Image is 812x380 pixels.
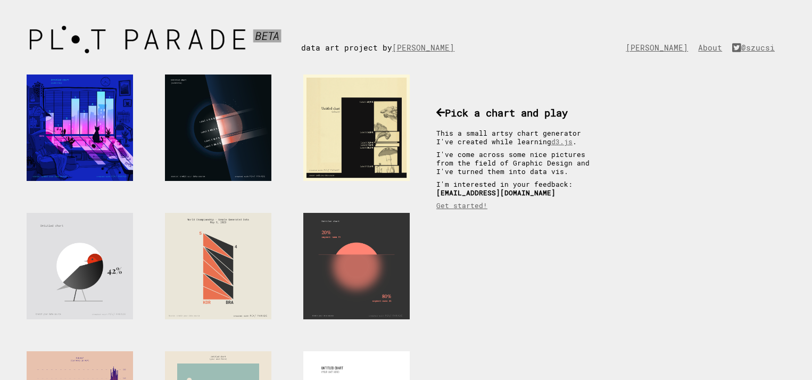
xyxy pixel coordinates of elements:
[698,43,727,53] a: About
[551,137,573,146] a: d3.js
[436,106,601,119] h3: Pick a chart and play
[436,180,601,197] p: I'm interested in your feedback:
[436,129,601,146] p: This a small artsy chart generator I've created while learning .
[436,201,487,210] a: Get started!
[436,188,556,197] b: [EMAIL_ADDRESS][DOMAIN_NAME]
[301,21,470,53] div: data art project by
[732,43,780,53] a: @szucsi
[436,150,601,176] p: I've come across some nice pictures from the field of Graphic Design and I've turned them into da...
[626,43,693,53] a: [PERSON_NAME]
[392,43,460,53] a: [PERSON_NAME]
